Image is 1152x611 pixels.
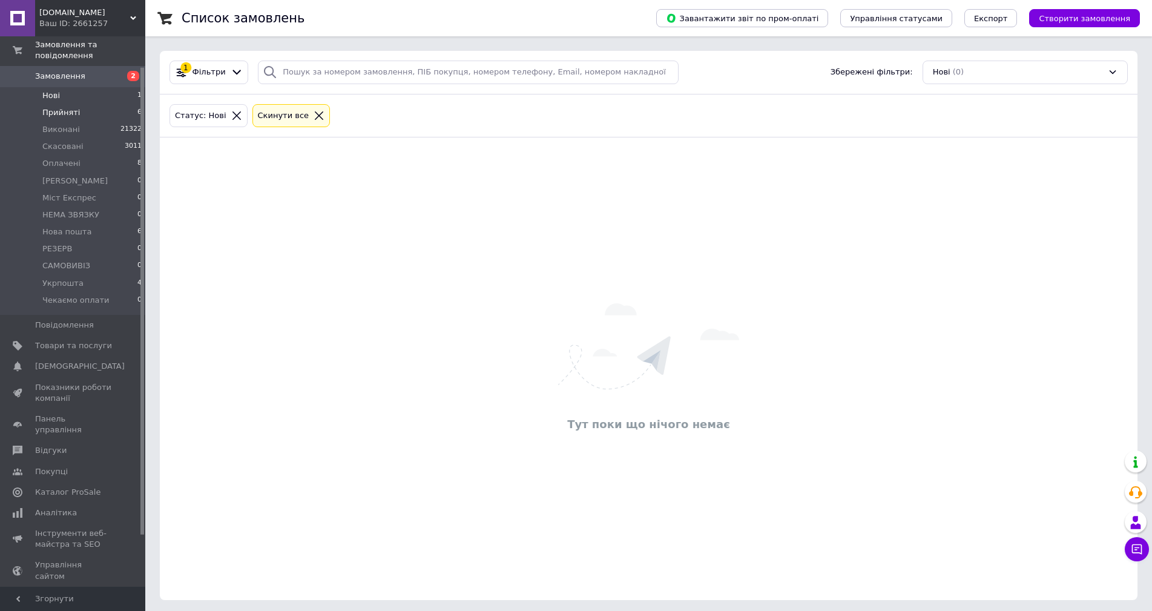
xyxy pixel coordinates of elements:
[127,71,139,81] span: 2
[137,295,142,306] span: 0
[850,14,943,23] span: Управління статусами
[173,110,229,122] div: Статус: Нові
[42,107,80,118] span: Прийняті
[35,382,112,404] span: Показники роботи компанії
[1039,14,1130,23] span: Створити замовлення
[180,62,191,73] div: 1
[35,340,112,351] span: Товари та послуги
[120,124,142,135] span: 21322
[953,67,964,76] span: (0)
[125,141,142,152] span: 3011
[39,7,130,18] span: 4Tabs.prom.ua
[42,278,84,289] span: Укрпошта
[35,560,112,581] span: Управління сайтом
[656,9,828,27] button: Завантажити звіт по пром-оплаті
[35,445,67,456] span: Відгуки
[35,507,77,518] span: Аналітика
[42,158,81,169] span: Оплачені
[1029,9,1140,27] button: Створити замовлення
[666,13,818,24] span: Завантажити звіт по пром-оплаті
[1017,13,1140,22] a: Створити замовлення
[42,243,72,254] span: РЕЗЕРВ
[42,295,110,306] span: Чекаємо оплати
[137,90,142,101] span: 1
[137,210,142,220] span: 0
[193,67,226,78] span: Фільтри
[137,158,142,169] span: 8
[42,193,96,203] span: Міст Експрес
[35,39,145,61] span: Замовлення та повідомлення
[42,124,80,135] span: Виконані
[137,176,142,187] span: 0
[137,193,142,203] span: 0
[35,487,100,498] span: Каталог ProSale
[42,260,90,271] span: САМОВИВІЗ
[840,9,952,27] button: Управління статусами
[35,528,112,550] span: Інструменти веб-майстра та SEO
[42,141,84,152] span: Скасовані
[137,260,142,271] span: 0
[974,14,1008,23] span: Експорт
[39,18,145,29] div: Ваш ID: 2661257
[258,61,679,84] input: Пошук за номером замовлення, ПІБ покупця, номером телефону, Email, номером накладної
[42,176,108,187] span: [PERSON_NAME]
[137,278,142,289] span: 4
[137,243,142,254] span: 0
[42,226,91,237] span: Нова пошта
[933,67,950,78] span: Нові
[255,110,312,122] div: Cкинути все
[137,226,142,237] span: 6
[35,414,112,435] span: Панель управління
[35,71,85,82] span: Замовлення
[1125,537,1149,561] button: Чат з покупцем
[166,417,1131,432] div: Тут поки що нічого немає
[42,90,60,101] span: Нові
[42,210,99,220] span: НЕМА ЗВЯЗКУ
[137,107,142,118] span: 6
[964,9,1018,27] button: Експорт
[35,361,125,372] span: [DEMOGRAPHIC_DATA]
[831,67,913,78] span: Збережені фільтри:
[182,11,304,25] h1: Список замовлень
[35,466,68,477] span: Покупці
[35,320,94,331] span: Повідомлення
